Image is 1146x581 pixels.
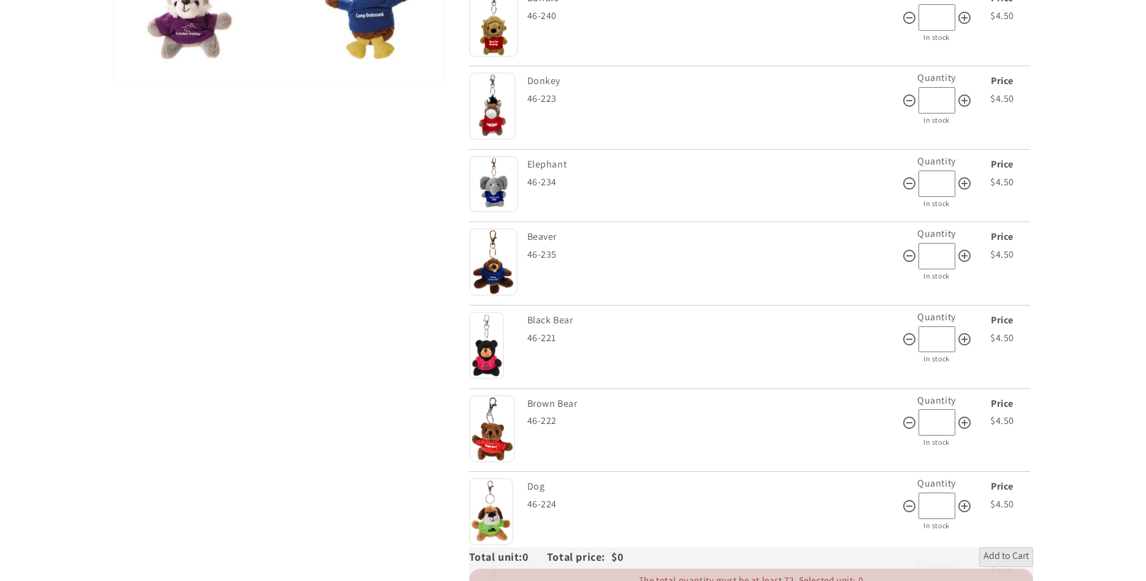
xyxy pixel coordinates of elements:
div: Price [975,72,1030,90]
div: In stock [902,31,972,44]
img: Dog [469,478,514,545]
div: Total unit: Total price: [469,547,611,567]
div: Donkey [527,72,899,90]
span: $4.50 [990,175,1014,188]
div: In stock [902,269,972,283]
div: In stock [902,352,972,366]
div: Dog [527,478,899,496]
span: $4.50 [990,414,1014,427]
img: Brown Bear [469,395,516,463]
span: $0 [611,550,623,564]
div: 46-234 [527,174,902,191]
div: Price [975,228,1030,246]
div: 46-235 [527,246,902,264]
label: Quantity [917,155,956,167]
span: $4.50 [990,248,1014,261]
span: $4.50 [990,9,1014,22]
label: Quantity [917,310,956,323]
span: $4.50 [990,92,1014,105]
div: 46-240 [527,7,902,25]
div: Price [975,478,1030,496]
div: In stock [902,114,972,127]
div: Price [975,156,1030,174]
div: In stock [902,197,972,210]
img: Elephant [469,156,518,212]
label: Quantity [917,227,956,240]
span: 0 [522,550,547,564]
div: 46-222 [527,412,902,430]
div: In stock [902,436,972,449]
div: Elephant [527,156,899,174]
div: Price [975,395,1030,413]
div: Beaver [527,228,899,246]
div: Brown Bear [527,395,899,413]
img: Donkey [469,72,516,140]
div: 46-221 [527,329,902,347]
label: Quantity [917,394,956,407]
span: Add to Cart [984,550,1029,564]
div: Price [975,312,1030,329]
span: $4.50 [990,498,1014,510]
div: Black Bear [527,312,899,329]
div: In stock [902,519,972,533]
div: 46-223 [527,90,902,108]
img: Black Bear [469,312,504,379]
span: $4.50 [990,331,1014,344]
img: Beaver [469,228,518,296]
div: 46-224 [527,496,902,514]
label: Quantity [917,477,956,490]
label: Quantity [917,71,956,84]
button: Add to Cart [979,547,1033,567]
